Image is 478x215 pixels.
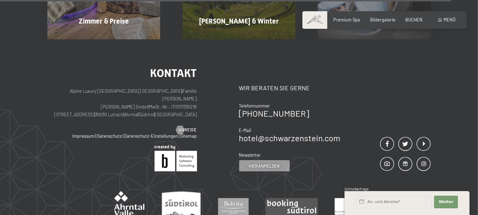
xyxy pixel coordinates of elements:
[249,163,280,169] span: Hier anmelden
[345,187,369,191] span: Schnellanfrage
[239,133,341,143] a: hotel@schwarzenstein.com
[47,87,197,119] p: Alpine Luxury [GEOGRAPHIC_DATA] [GEOGRAPHIC_DATA] Familie [PERSON_NAME] [PERSON_NAME] GmbH MwSt.-...
[239,103,270,109] span: Telefonnummer
[444,17,456,22] span: Menü
[155,145,197,171] img: Brandnamic GmbH | Leading Hospitality Solutions
[239,128,251,133] span: E-Mail
[95,112,96,117] span: |
[124,133,178,139] a: Datenschutz-Einstellungen
[239,84,310,92] span: Wir beraten Sie gerne
[79,17,129,25] span: Zimmer & Preise
[239,108,309,118] a: [PHONE_NUMBER]
[199,17,279,25] span: [PERSON_NAME] & Winter
[239,152,261,158] span: Newsletter
[73,133,95,139] a: Impressum
[123,133,124,139] span: |
[179,133,180,139] span: |
[150,66,197,80] span: Kontakt
[97,133,122,139] a: Datenschutz
[334,17,360,22] a: Premium Spa
[370,17,395,22] a: Bildergalerie
[138,112,139,117] span: |
[182,88,183,94] span: |
[434,196,458,208] button: Weiter
[181,133,197,139] a: Sitemap
[405,17,423,22] a: BUCHEN
[176,127,197,133] a: Anreise
[439,199,453,205] span: Weiter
